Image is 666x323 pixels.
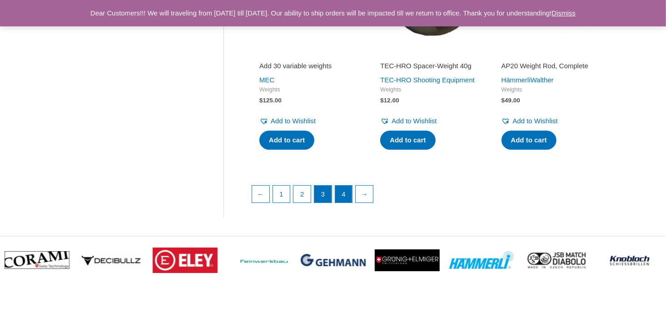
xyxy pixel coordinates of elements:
[392,117,437,125] span: Add to Wishlist
[252,186,269,203] a: ←
[380,61,476,71] h2: TEC-HRO Spacer-Weight 40g
[251,185,605,208] nav: Product Pagination
[259,86,355,94] span: Weights
[502,76,531,84] a: Hämmerli
[513,117,558,125] span: Add to Wishlist
[153,247,218,273] img: brand logo
[502,115,558,127] a: Add to Wishlist
[259,97,263,104] span: $
[502,97,520,104] bdi: 49.00
[335,186,353,203] a: Page 4
[259,61,355,71] h2: Add 30 variable weights
[293,186,311,203] a: Page 2
[314,186,332,203] span: Page 3
[502,61,597,74] a: AP20 Weight Rod, Complete
[502,131,557,150] a: Add to cart: “AP20 Weight Rod, Complete”
[502,61,597,71] h2: AP20 Weight Rod, Complete
[259,61,355,74] a: Add 30 variable weights
[531,76,554,84] a: Walther
[271,117,316,125] span: Add to Wishlist
[259,49,355,60] iframe: Customer reviews powered by Trustpilot
[380,97,399,104] bdi: 12.00
[380,76,475,84] a: TEC-HRO Shooting Equipment
[380,115,437,127] a: Add to Wishlist
[380,131,435,150] a: Add to cart: “TEC-HRO Spacer-Weight 40g”
[259,131,314,150] a: Add to cart: “Add 30 variable weights”
[259,76,274,84] a: MEC
[259,115,316,127] a: Add to Wishlist
[380,61,476,74] a: TEC-HRO Spacer-Weight 40g
[380,97,384,104] span: $
[502,86,597,94] span: Weights
[273,186,290,203] a: Page 1
[502,97,505,104] span: $
[380,49,476,60] iframe: Customer reviews powered by Trustpilot
[380,86,476,94] span: Weights
[259,97,282,104] bdi: 125.00
[552,9,576,17] a: Dismiss
[502,49,597,60] iframe: Customer reviews powered by Trustpilot
[356,186,373,203] a: →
